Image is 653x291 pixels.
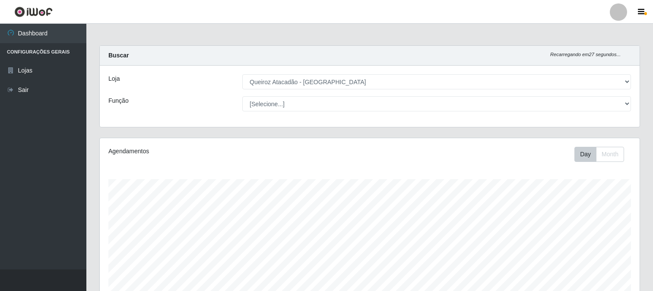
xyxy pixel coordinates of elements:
div: Toolbar with button groups [574,147,631,162]
strong: Buscar [108,52,129,59]
i: Recarregando em 27 segundos... [550,52,621,57]
div: Agendamentos [108,147,319,156]
img: CoreUI Logo [14,6,53,17]
button: Day [574,147,596,162]
label: Loja [108,74,120,83]
div: First group [574,147,624,162]
button: Month [596,147,624,162]
label: Função [108,96,129,105]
